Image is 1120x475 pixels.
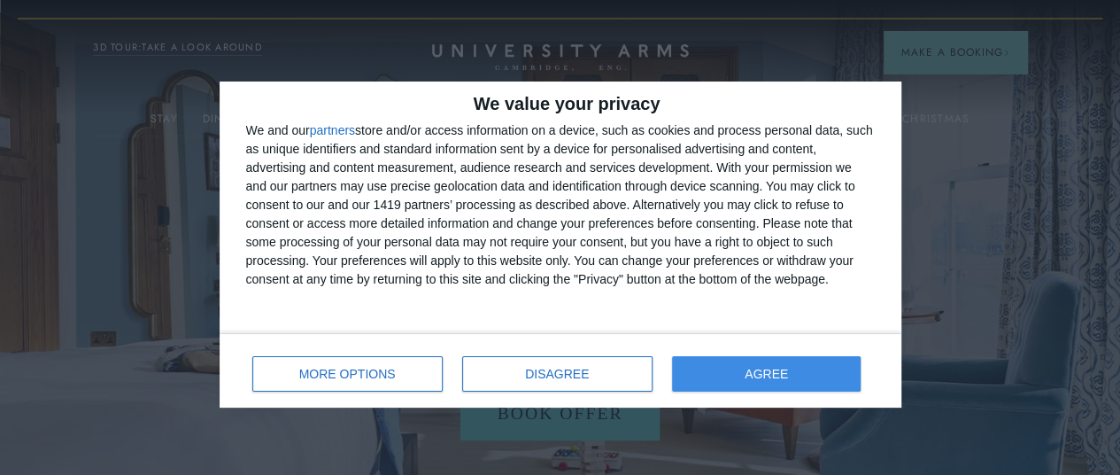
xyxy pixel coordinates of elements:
[252,356,443,392] button: MORE OPTIONS
[462,356,653,392] button: DISAGREE
[525,368,589,380] span: DISAGREE
[672,356,861,392] button: AGREE
[220,82,901,408] div: qc-cmp2-ui
[299,368,396,380] span: MORE OPTIONS
[246,95,875,113] h2: We value your privacy
[310,124,355,136] button: partners
[745,368,788,380] span: AGREE
[246,121,875,289] div: We and our store and/or access information on a device, such as cookies and process personal data...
